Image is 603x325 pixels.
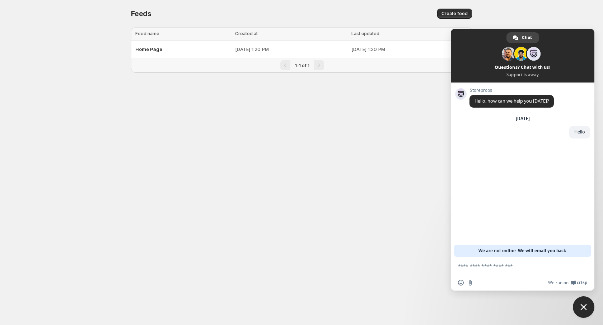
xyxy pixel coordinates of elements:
span: Feed name [135,31,159,36]
span: Hello [574,129,585,135]
span: Hello, how can we help you [DATE]? [475,98,549,104]
span: 1-1 of 1 [295,63,309,68]
span: Create feed [441,11,468,17]
span: Created at [235,31,258,36]
div: [DATE] [516,117,530,121]
span: Crisp [577,280,587,286]
span: We are not online. We will email you back. [478,245,567,257]
nav: Pagination [131,58,472,72]
span: Send a file [467,280,473,286]
span: We run on [548,280,569,286]
a: Chat [506,32,539,43]
a: We run onCrisp [548,280,587,286]
span: Feeds [131,9,151,18]
p: [DATE] 1:20 PM [351,46,468,53]
span: Chat [522,32,532,43]
a: Close chat [573,296,594,318]
span: Last updated [351,31,379,36]
p: [DATE] 1:20 PM [235,46,347,53]
span: Home Page [135,46,162,52]
span: Insert an emoji [458,280,464,286]
textarea: Compose your message... [458,257,573,275]
button: Create feed [437,9,472,19]
span: Storeprops [469,88,554,93]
